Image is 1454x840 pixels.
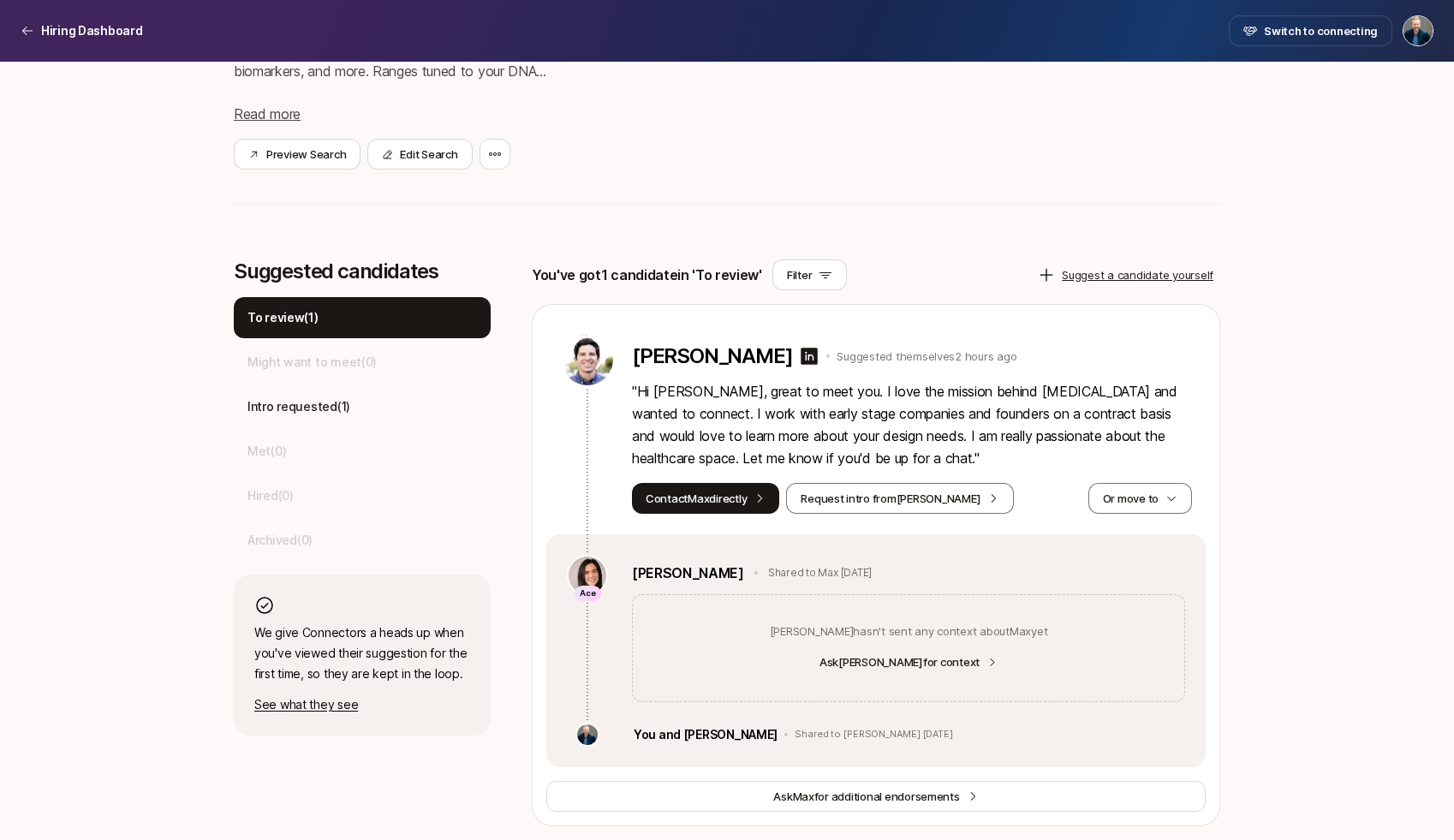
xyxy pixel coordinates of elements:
[247,352,377,372] p: Might want to meet ( 0 )
[234,139,361,170] button: Preview Search
[580,587,596,601] p: Ace
[793,789,814,803] span: Max
[786,483,1014,514] button: Request intro from[PERSON_NAME]
[247,441,286,462] p: Met ( 0 )
[632,562,744,584] a: [PERSON_NAME]
[1403,15,1433,46] button: Sagan Schultz
[546,781,1206,812] button: AskMaxfor additional endorsements
[569,557,606,594] img: 71d7b91d_d7cb_43b4_a7ea_a9b2f2cc6e03.jpg
[562,334,613,385] img: ACg8ocI1OIWUqWSfZ3VYqnl_uTjXm4WaO8FRvZEIcH_KbR7e9hHA6Gfx=s160-c
[1088,483,1192,514] button: Or move to
[247,396,350,417] p: Intro requested ( 1 )
[247,307,319,328] p: To review ( 1 )
[634,724,778,745] p: You and [PERSON_NAME]
[1229,15,1392,46] button: Switch to connecting
[632,380,1192,469] p: " Hi [PERSON_NAME], great to meet you. I love the mission behind [MEDICAL_DATA] and wanted to con...
[768,565,872,581] p: Shared to Max [DATE]
[770,623,1048,640] p: [PERSON_NAME] hasn't sent any context about Max yet
[41,21,143,41] p: Hiring Dashboard
[1062,266,1213,283] p: Suggest a candidate yourself
[809,650,1008,674] button: Ask[PERSON_NAME]for context
[254,694,470,715] p: See what they see
[247,486,294,506] p: Hired ( 0 )
[254,623,470,684] p: We give Connectors a heads up when you've viewed their suggestion for the first time, so they are...
[1403,16,1433,45] img: Sagan Schultz
[1264,22,1378,39] span: Switch to connecting
[632,344,792,368] p: [PERSON_NAME]
[773,788,959,805] span: Ask for additional endorsements
[795,729,953,741] p: Shared to [PERSON_NAME] [DATE]
[772,259,847,290] button: Filter
[532,264,762,286] p: You've got 1 candidate in 'To review'
[632,483,779,514] button: ContactMaxdirectly
[234,259,491,283] p: Suggested candidates
[837,348,1016,365] p: Suggested themselves 2 hours ago
[234,105,301,122] span: Read more
[577,724,598,745] img: ACg8ocLS2l1zMprXYdipp7mfi5ZAPgYYEnnfB-SEFN0Ix-QHc6UIcGI=s160-c
[247,530,313,551] p: Archived ( 0 )
[367,139,472,170] button: Edit Search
